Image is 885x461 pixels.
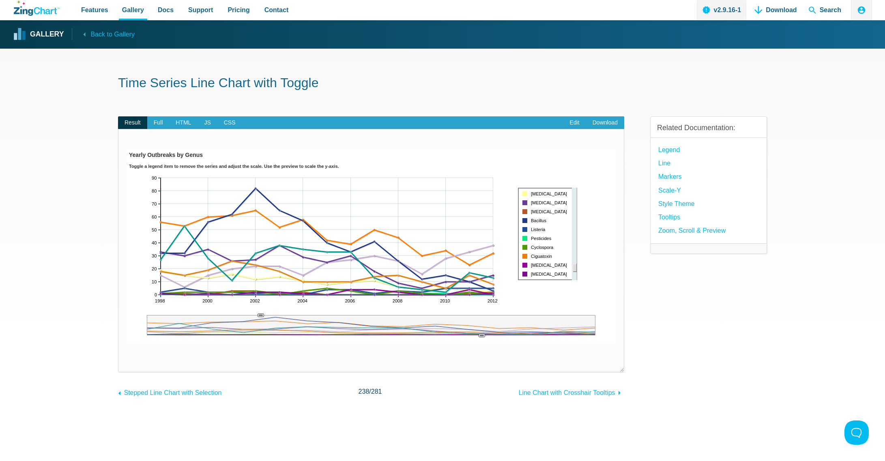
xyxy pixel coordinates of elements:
a: Line [658,158,670,169]
div: ​ [118,129,624,372]
span: HTML [169,116,198,129]
a: Back to Gallery [72,28,134,40]
a: Scale-Y [658,185,681,196]
strong: Gallery [30,31,64,38]
span: JS [198,116,217,129]
h3: Related Documentation: [657,123,760,133]
h1: Time Series Line Chart with Toggle [118,75,767,93]
span: Full [147,116,170,129]
iframe: Toggle Customer Support [844,420,869,445]
span: 281 [371,388,382,395]
span: Features [81,4,108,15]
span: Line Chart with Crosshair Tooltips [519,389,615,396]
a: ZingChart Logo. Click to return to the homepage [14,1,60,16]
span: 238 [359,388,369,395]
span: / [359,386,382,397]
a: Stepped Line Chart with Selection [118,385,222,398]
a: Zoom, Scroll & Preview [658,225,726,236]
span: Result [118,116,147,129]
a: Tooltips [658,212,680,223]
a: Line Chart with Crosshair Tooltips [519,385,624,398]
span: Gallery [122,4,144,15]
a: Legend [658,144,680,155]
span: Docs [158,4,174,15]
span: CSS [217,116,242,129]
span: Support [188,4,213,15]
span: Pricing [228,4,249,15]
span: Back to Gallery [90,29,134,40]
a: Edit [563,116,586,129]
span: Stepped Line Chart with Selection [124,389,221,396]
a: style theme [658,198,695,209]
a: Markers [658,171,682,182]
a: Download [586,116,624,129]
span: Contact [264,4,289,15]
a: Gallery [14,28,64,41]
